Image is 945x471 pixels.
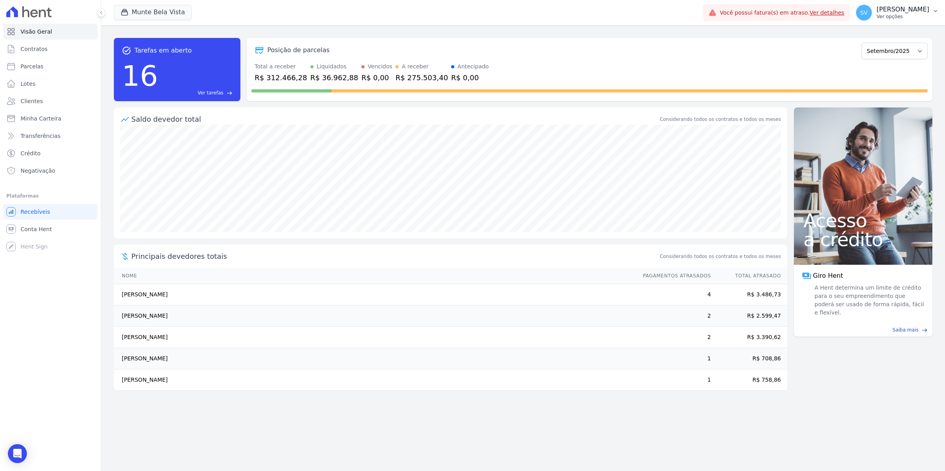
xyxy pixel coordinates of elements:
[395,72,448,83] div: R$ 275.503,40
[877,13,929,20] p: Ver opções
[799,326,928,333] a: Saiba mais east
[3,128,98,144] a: Transferências
[134,46,192,55] span: Tarefas em aberto
[3,24,98,40] a: Visão Geral
[114,348,635,369] td: [PERSON_NAME]
[21,115,61,122] span: Minha Carteira
[21,45,47,53] span: Contratos
[131,114,658,124] div: Saldo devedor total
[635,327,711,348] td: 2
[813,271,843,281] span: Giro Hent
[317,62,347,71] div: Liquidados
[3,76,98,92] a: Lotes
[922,327,928,333] span: east
[267,45,330,55] div: Posição de parcelas
[3,58,98,74] a: Parcelas
[711,305,787,327] td: R$ 2.599,47
[114,305,635,327] td: [PERSON_NAME]
[227,90,232,96] span: east
[635,284,711,305] td: 4
[198,89,223,96] span: Ver tarefas
[3,221,98,237] a: Conta Hent
[3,204,98,220] a: Recebíveis
[6,191,94,201] div: Plataformas
[255,72,307,83] div: R$ 312.466,28
[850,2,945,24] button: SV [PERSON_NAME] Ver opções
[122,55,158,96] div: 16
[131,251,658,262] span: Principais devedores totais
[803,211,923,230] span: Acesso
[21,80,36,88] span: Lotes
[114,268,635,284] th: Nome
[892,326,919,333] span: Saiba mais
[114,369,635,391] td: [PERSON_NAME]
[310,72,358,83] div: R$ 36.962,88
[660,253,781,260] span: Considerando todos os contratos e todos os meses
[21,97,43,105] span: Clientes
[810,9,845,16] a: Ver detalhes
[803,230,923,249] span: a crédito
[877,6,929,13] p: [PERSON_NAME]
[114,284,635,305] td: [PERSON_NAME]
[660,116,781,123] div: Considerando todos os contratos e todos os meses
[21,208,50,216] span: Recebíveis
[711,348,787,369] td: R$ 708,86
[635,268,711,284] th: Pagamentos Atrasados
[8,444,27,463] div: Open Intercom Messenger
[451,72,489,83] div: R$ 0,00
[813,284,924,317] span: A Hent determina um limite de crédito para o seu empreendimento que poderá ser usado de forma ráp...
[720,9,844,17] span: Você possui fatura(s) em atraso.
[860,10,868,15] span: SV
[711,369,787,391] td: R$ 758,86
[114,5,192,20] button: Munte Bela Vista
[21,225,52,233] span: Conta Hent
[3,163,98,179] a: Negativação
[711,327,787,348] td: R$ 3.390,62
[3,41,98,57] a: Contratos
[3,145,98,161] a: Crédito
[711,268,787,284] th: Total Atrasado
[635,369,711,391] td: 1
[402,62,429,71] div: A receber
[635,348,711,369] td: 1
[3,111,98,126] a: Minha Carteira
[368,62,392,71] div: Vencidos
[114,327,635,348] td: [PERSON_NAME]
[21,149,41,157] span: Crédito
[635,305,711,327] td: 2
[161,89,232,96] a: Ver tarefas east
[21,167,55,175] span: Negativação
[21,28,52,36] span: Visão Geral
[255,62,307,71] div: Total a receber
[21,132,60,140] span: Transferências
[457,62,489,71] div: Antecipado
[361,72,392,83] div: R$ 0,00
[21,62,43,70] span: Parcelas
[122,46,131,55] span: task_alt
[3,93,98,109] a: Clientes
[711,284,787,305] td: R$ 3.486,73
